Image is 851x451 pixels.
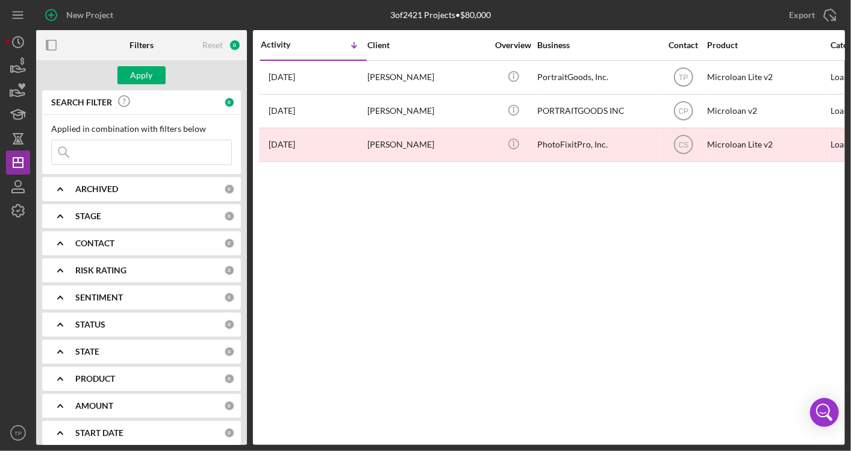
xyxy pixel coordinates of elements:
div: 0 [224,292,235,303]
b: SEARCH FILTER [51,98,112,107]
div: [PERSON_NAME] [367,95,488,127]
div: PORTRAITGOODS INC [537,95,658,127]
div: Client [367,40,488,50]
button: Export [777,3,845,27]
div: 0 [224,211,235,222]
b: STAGE [75,211,101,221]
div: Microloan Lite v2 [707,129,828,161]
div: PortraitGoods, Inc. [537,61,658,93]
div: Contact [661,40,706,50]
text: TP [679,73,688,82]
div: Export [789,3,815,27]
b: Filters [129,40,154,50]
b: START DATE [75,428,123,438]
div: 0 [224,428,235,438]
div: 0 [224,346,235,357]
time: 2024-11-13 23:48 [269,140,295,149]
b: ARCHIVED [75,184,118,194]
time: 2025-08-05 22:18 [269,72,295,82]
div: Business [537,40,658,50]
div: [PERSON_NAME] [367,61,488,93]
div: 0 [224,238,235,249]
div: Open Intercom Messenger [810,398,839,427]
b: CONTACT [75,238,114,248]
div: Applied in combination with filters below [51,124,232,134]
div: [PERSON_NAME] [367,129,488,161]
text: TP [14,430,22,437]
div: Microloan Lite v2 [707,61,828,93]
div: 3 of 2421 Projects • $80,000 [390,10,491,20]
b: STATUS [75,320,105,329]
div: Product [707,40,828,50]
div: 0 [224,373,235,384]
div: 0 [224,97,235,108]
div: Reset [202,40,223,50]
div: 0 [224,184,235,194]
div: Microloan v2 [707,95,828,127]
button: Apply [117,66,166,84]
button: TP [6,421,30,445]
div: 0 [224,265,235,276]
text: CP [678,107,688,116]
time: 2024-11-20 22:01 [269,106,295,116]
div: 0 [229,39,241,51]
div: PhotoFixitPro, Inc. [537,129,658,161]
b: AMOUNT [75,401,113,411]
div: Overview [491,40,536,50]
b: PRODUCT [75,374,115,384]
text: CS [678,141,688,149]
b: RISK RATING [75,266,126,275]
div: 0 [224,319,235,330]
div: Activity [261,40,314,49]
button: New Project [36,3,125,27]
div: New Project [66,3,113,27]
div: Apply [131,66,153,84]
b: SENTIMENT [75,293,123,302]
div: 0 [224,400,235,411]
b: STATE [75,347,99,356]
